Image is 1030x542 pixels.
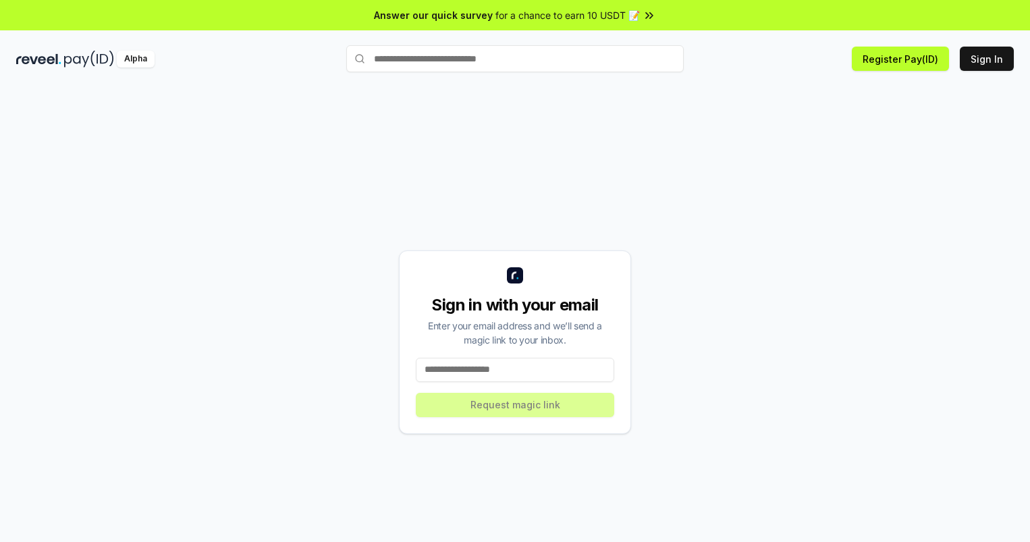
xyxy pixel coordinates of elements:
button: Sign In [960,47,1014,71]
span: for a chance to earn 10 USDT 📝 [495,8,640,22]
img: reveel_dark [16,51,61,67]
div: Sign in with your email [416,294,614,316]
span: Answer our quick survey [374,8,493,22]
div: Enter your email address and we’ll send a magic link to your inbox. [416,319,614,347]
button: Register Pay(ID) [852,47,949,71]
img: pay_id [64,51,114,67]
div: Alpha [117,51,155,67]
img: logo_small [507,267,523,283]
